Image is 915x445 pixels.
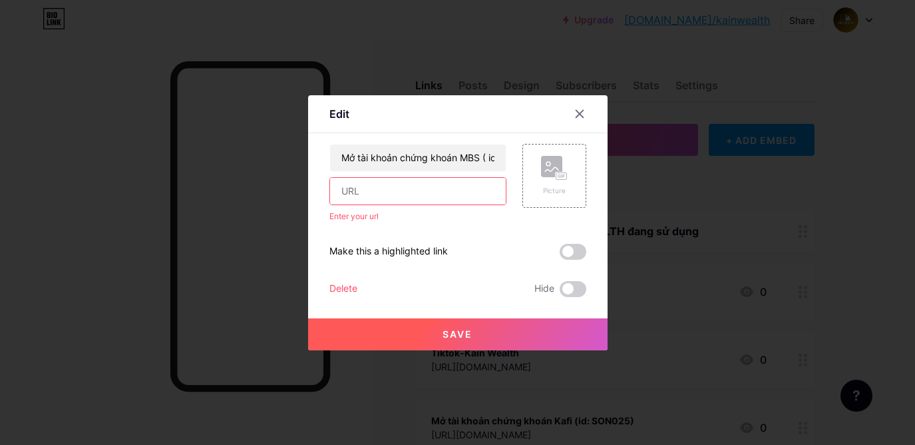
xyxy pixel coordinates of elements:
span: Save [443,328,472,340]
div: Edit [329,106,349,122]
button: Save [308,318,608,350]
span: Hide [534,281,554,297]
input: Title [330,145,506,171]
input: URL [330,178,506,205]
div: Make this a highlighted link [329,244,448,260]
div: Enter your url [329,211,506,222]
div: Picture [541,186,568,196]
div: Delete [329,281,357,297]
